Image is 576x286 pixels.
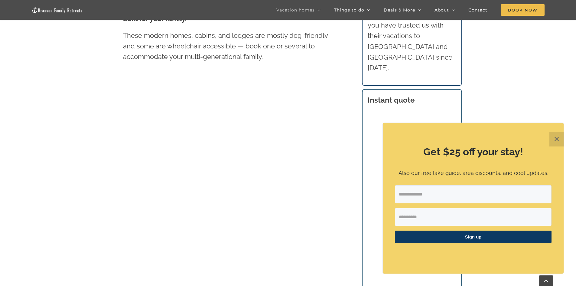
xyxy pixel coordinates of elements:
[395,185,552,203] input: Email Address
[334,8,364,12] span: Things to do
[395,251,552,257] p: ​
[395,145,552,159] h2: Get $25 off your stay!
[468,8,487,12] span: Contact
[501,4,545,16] span: Book Now
[395,231,552,243] button: Sign up
[123,30,340,62] p: These modern homes, cabins, and lodges are mostly dog-friendly and some are wheelchair accessible...
[276,8,315,12] span: Vacation homes
[434,8,449,12] span: About
[368,9,456,73] p: Thousands of families like you have trusted us with their vacations to [GEOGRAPHIC_DATA] and [GEO...
[395,208,552,226] input: First Name
[368,96,415,104] strong: Instant quote
[31,6,83,13] img: Branson Family Retreats Logo
[549,132,564,146] button: Close
[395,169,552,178] p: Also our free lake guide, area discounts, and cool updates.
[384,8,415,12] span: Deals & More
